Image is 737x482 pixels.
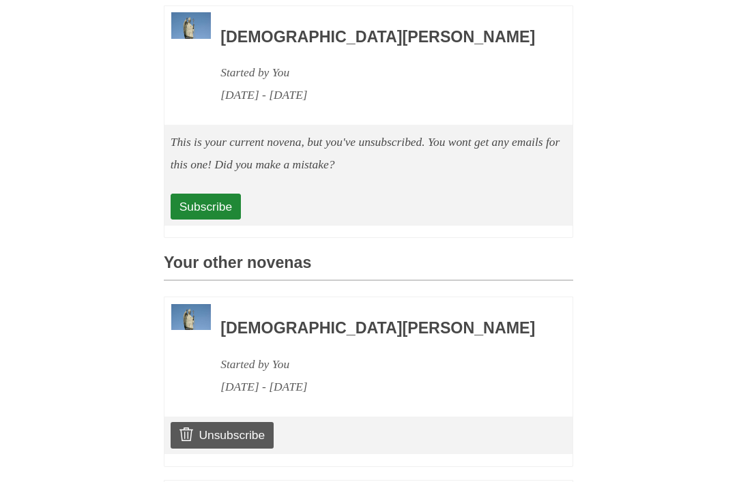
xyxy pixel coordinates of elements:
[220,353,536,376] div: Started by You
[171,422,274,448] a: Unsubscribe
[220,61,536,84] div: Started by You
[220,84,536,106] div: [DATE] - [DATE]
[171,12,211,39] img: Novena image
[171,304,211,331] img: Novena image
[171,135,560,171] em: This is your current novena, but you've unsubscribed. You wont get any emails for this one! Did y...
[171,194,241,220] a: Subscribe
[164,254,573,281] h3: Your other novenas
[220,29,536,46] h3: [DEMOGRAPHIC_DATA][PERSON_NAME]
[220,376,536,398] div: [DATE] - [DATE]
[220,320,536,337] h3: [DEMOGRAPHIC_DATA][PERSON_NAME]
